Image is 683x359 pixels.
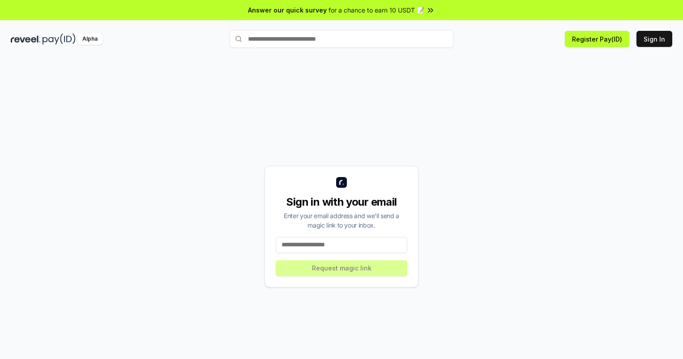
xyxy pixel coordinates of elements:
div: Enter your email address and we’ll send a magic link to your inbox. [276,211,407,230]
div: Alpha [77,34,102,45]
span: for a chance to earn 10 USDT 📝 [329,5,424,15]
img: reveel_dark [11,34,41,45]
div: Sign in with your email [276,195,407,209]
span: Answer our quick survey [248,5,327,15]
button: Register Pay(ID) [565,31,629,47]
img: pay_id [43,34,76,45]
img: logo_small [336,177,347,188]
button: Sign In [636,31,672,47]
